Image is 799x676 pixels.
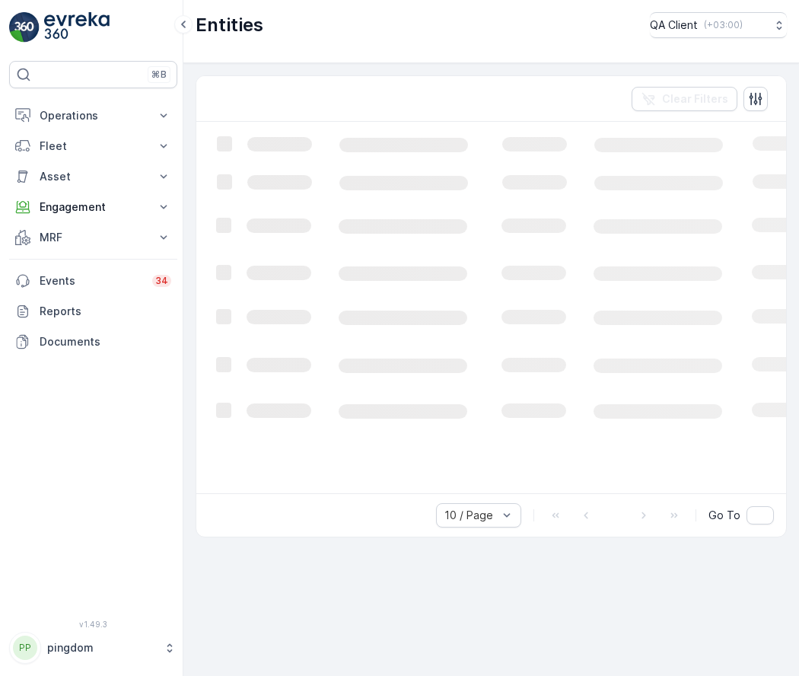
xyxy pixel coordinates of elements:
p: QA Client [650,18,698,33]
button: Fleet [9,131,177,161]
p: Operations [40,108,147,123]
a: Reports [9,296,177,327]
p: Asset [40,169,147,184]
button: Clear Filters [632,87,737,111]
p: Fleet [40,139,147,154]
p: pingdom [47,640,156,655]
p: Events [40,273,143,289]
p: Reports [40,304,171,319]
p: ⌘B [151,69,167,81]
button: Engagement [9,192,177,222]
button: Operations [9,100,177,131]
p: Engagement [40,199,147,215]
p: 34 [155,275,168,287]
a: Documents [9,327,177,357]
div: PP [13,636,37,660]
span: v 1.49.3 [9,620,177,629]
button: MRF [9,222,177,253]
p: Documents [40,334,171,349]
button: QA Client(+03:00) [650,12,787,38]
p: ( +03:00 ) [704,19,743,31]
button: PPpingdom [9,632,177,664]
p: MRF [40,230,147,245]
img: logo_light-DOdMpM7g.png [44,12,110,43]
a: Events34 [9,266,177,296]
span: Go To [708,508,740,523]
img: logo [9,12,40,43]
p: Clear Filters [662,91,728,107]
p: Entities [196,13,263,37]
button: Asset [9,161,177,192]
